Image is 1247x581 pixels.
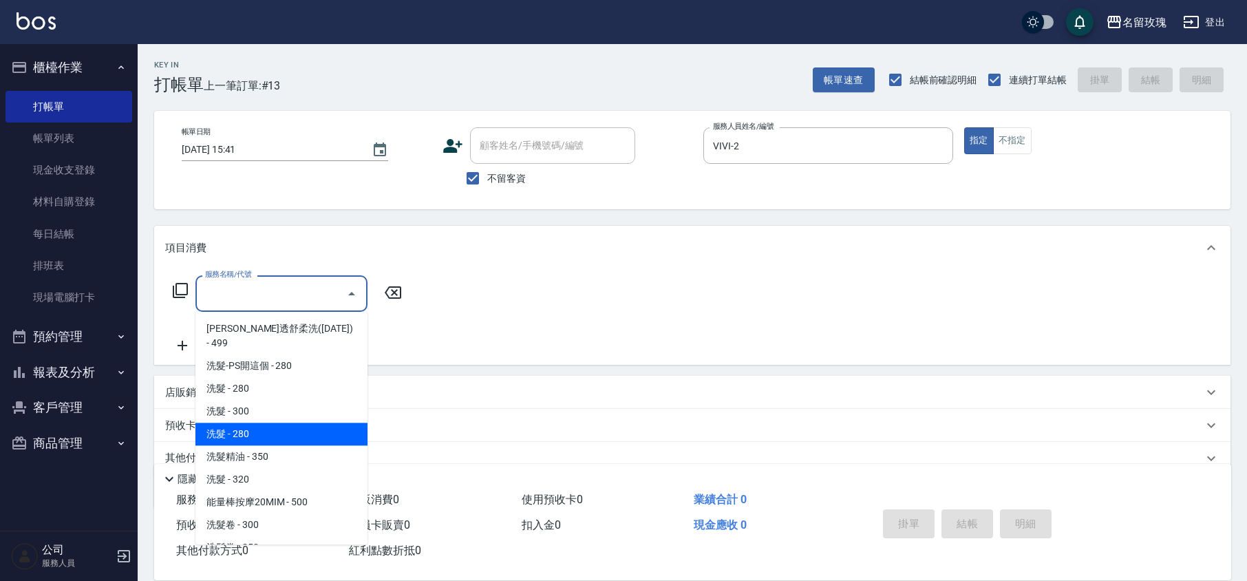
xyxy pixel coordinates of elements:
[1100,8,1172,36] button: 名留玫瑰
[165,241,206,255] p: 項目消費
[11,542,39,570] img: Person
[694,518,747,531] span: 現金應收 0
[42,543,112,557] h5: 公司
[195,491,367,514] span: 能量棒按摩20MIM - 500
[195,445,367,468] span: 洗髮精油 - 350
[910,73,977,87] span: 結帳前確認明細
[6,282,132,313] a: 現場電腦打卡
[487,171,526,186] span: 不留客資
[182,138,358,161] input: YYYY/MM/DD hh:mm
[6,50,132,85] button: 櫃檯作業
[522,493,583,506] span: 使用預收卡 0
[154,226,1230,270] div: 項目消費
[713,121,774,131] label: 服務人員姓名/編號
[349,518,410,531] span: 會員卡販賣 0
[1009,73,1067,87] span: 連續打單結帳
[176,544,248,557] span: 其他付款方式 0
[6,186,132,218] a: 材料自購登錄
[195,377,367,400] span: 洗髮 - 280
[6,154,132,186] a: 現金收支登錄
[154,442,1230,475] div: 其他付款方式
[176,493,226,506] span: 服務消費 0
[195,355,367,377] span: 洗髮-PS開這個 - 280
[6,390,132,425] button: 客戶管理
[42,557,112,569] p: 服務人員
[6,123,132,154] a: 帳單列表
[195,423,367,445] span: 洗髮 - 280
[522,518,561,531] span: 扣入金 0
[17,12,56,30] img: Logo
[176,518,237,531] span: 預收卡販賣 0
[6,250,132,282] a: 排班表
[6,319,132,355] button: 預約管理
[195,468,367,491] span: 洗髮 - 320
[813,67,875,93] button: 帳單速查
[154,61,204,70] h2: Key In
[341,283,363,305] button: Close
[694,493,747,506] span: 業績合計 0
[349,544,421,557] span: 紅利點數折抵 0
[993,127,1032,154] button: 不指定
[204,77,281,94] span: 上一筆訂單:#13
[182,127,211,137] label: 帳單日期
[178,472,239,487] p: 隱藏業績明細
[363,134,396,167] button: Choose date, selected date is 2025-09-22
[154,376,1230,409] div: 店販銷售
[165,419,217,433] p: 預收卡販賣
[6,218,132,250] a: 每日結帳
[154,75,204,94] h3: 打帳單
[1122,14,1166,31] div: 名留玫瑰
[195,317,367,355] span: [PERSON_NAME]透舒柔洗([DATE]) - 499
[195,514,367,536] span: 洗髮卷 - 300
[165,385,206,400] p: 店販銷售
[195,536,367,559] span: 洗髮卷 - 250
[205,269,251,279] label: 服務名稱/代號
[6,425,132,461] button: 商品管理
[6,91,132,123] a: 打帳單
[6,355,132,390] button: 報表及分析
[349,493,399,506] span: 店販消費 0
[964,127,994,154] button: 指定
[195,400,367,423] span: 洗髮 - 300
[1066,8,1094,36] button: save
[1177,10,1230,35] button: 登出
[154,409,1230,442] div: 預收卡販賣
[165,451,234,466] p: 其他付款方式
